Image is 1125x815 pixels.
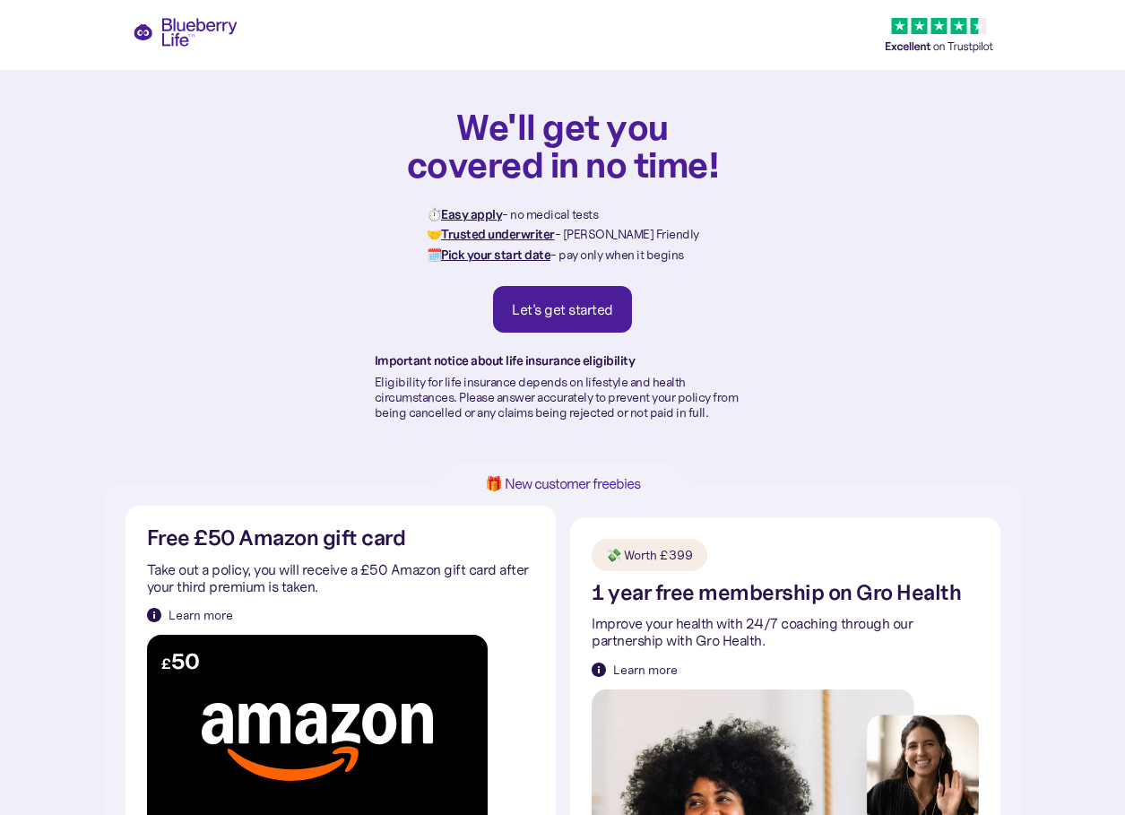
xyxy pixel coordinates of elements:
p: Eligibility for life insurance depends on lifestyle and health circumstances. Please answer accur... [375,375,751,420]
strong: Easy apply [441,206,502,222]
h1: We'll get you covered in no time! [406,108,720,183]
p: Take out a policy, you will receive a £50 Amazon gift card after your third premium is taken. [147,561,534,595]
h2: Free £50 Amazon gift card [147,527,406,550]
div: Learn more [613,661,678,679]
strong: Trusted underwriter [441,226,555,242]
strong: Pick your start date [441,247,550,263]
p: ⏱️ - no medical tests 🤝 - [PERSON_NAME] Friendly 🗓️ - pay only when it begins [427,204,699,264]
p: Improve your health with 24/7 coaching through our partnership with Gro Health. [592,615,979,649]
div: 💸 Worth £399 [606,546,693,564]
a: Learn more [592,661,678,679]
div: Learn more [169,606,233,624]
a: Let's get started [493,286,632,333]
div: Let's get started [512,300,613,318]
strong: Important notice about life insurance eligibility [375,352,636,368]
h1: 🎁 New customer freebies [457,476,669,491]
a: Learn more [147,606,233,624]
h2: 1 year free membership on Gro Health [592,582,961,604]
